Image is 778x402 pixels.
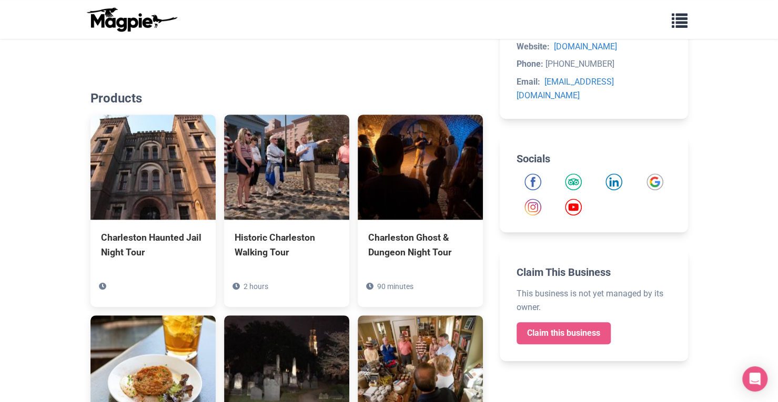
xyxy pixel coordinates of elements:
[517,57,671,71] li: [PHONE_NUMBER]
[224,115,349,307] a: Historic Charleston Walking Tour 2 hours
[90,115,216,220] img: Charleston Haunted Jail Night Tour
[742,366,767,391] div: Open Intercom Messenger
[368,230,472,260] div: Charleston Ghost & Dungeon Night Tour
[524,173,541,190] a: Facebook
[565,199,582,215] a: YouTube
[605,173,622,190] img: LinkedIn icon
[517,59,543,69] strong: Phone:
[517,266,671,279] h2: Claim This Business
[605,173,622,190] a: LinkedIn
[517,77,540,87] strong: Email:
[524,173,541,190] img: Facebook icon
[524,199,541,215] img: Instagram icon
[358,115,483,307] a: Charleston Ghost & Dungeon Night Tour 90 minutes
[235,230,339,260] div: Historic Charleston Walking Tour
[524,199,541,215] a: Instagram
[517,42,550,51] strong: Website:
[90,115,216,307] a: Charleston Haunted Jail Night Tour
[84,7,179,32] img: logo-ab69f6fb50320c5b225c76a69d11143b.png
[377,282,413,291] span: 90 minutes
[517,287,671,314] p: This business is not yet managed by its owner.
[224,115,349,220] img: Historic Charleston Walking Tour
[517,322,611,344] a: Claim this business
[646,173,663,190] a: Google
[517,152,671,165] h2: Socials
[90,91,483,106] h2: Products
[565,173,582,190] img: Tripadvisor icon
[554,42,617,51] a: [DOMAIN_NAME]
[358,115,483,220] img: Charleston Ghost & Dungeon Night Tour
[244,282,268,291] span: 2 hours
[101,230,205,260] div: Charleston Haunted Jail Night Tour
[646,173,663,190] img: Google icon
[565,199,582,215] img: YouTube icon
[565,173,582,190] a: Tripadvisor
[517,77,614,100] a: [EMAIL_ADDRESS][DOMAIN_NAME]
